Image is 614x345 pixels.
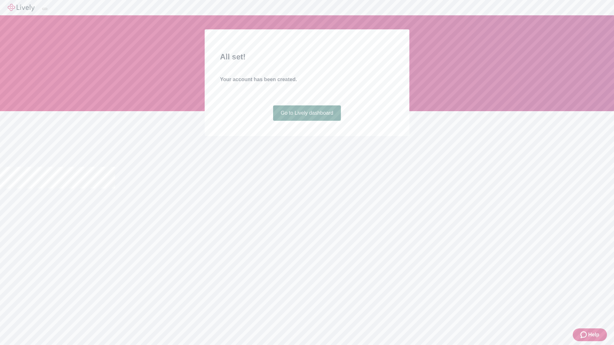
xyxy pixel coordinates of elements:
[220,76,394,83] h4: Your account has been created.
[220,51,394,63] h2: All set!
[580,331,588,339] svg: Zendesk support icon
[573,328,607,341] button: Zendesk support iconHelp
[8,4,35,11] img: Lively
[42,8,47,10] button: Log out
[273,105,341,121] a: Go to Lively dashboard
[588,331,599,339] span: Help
